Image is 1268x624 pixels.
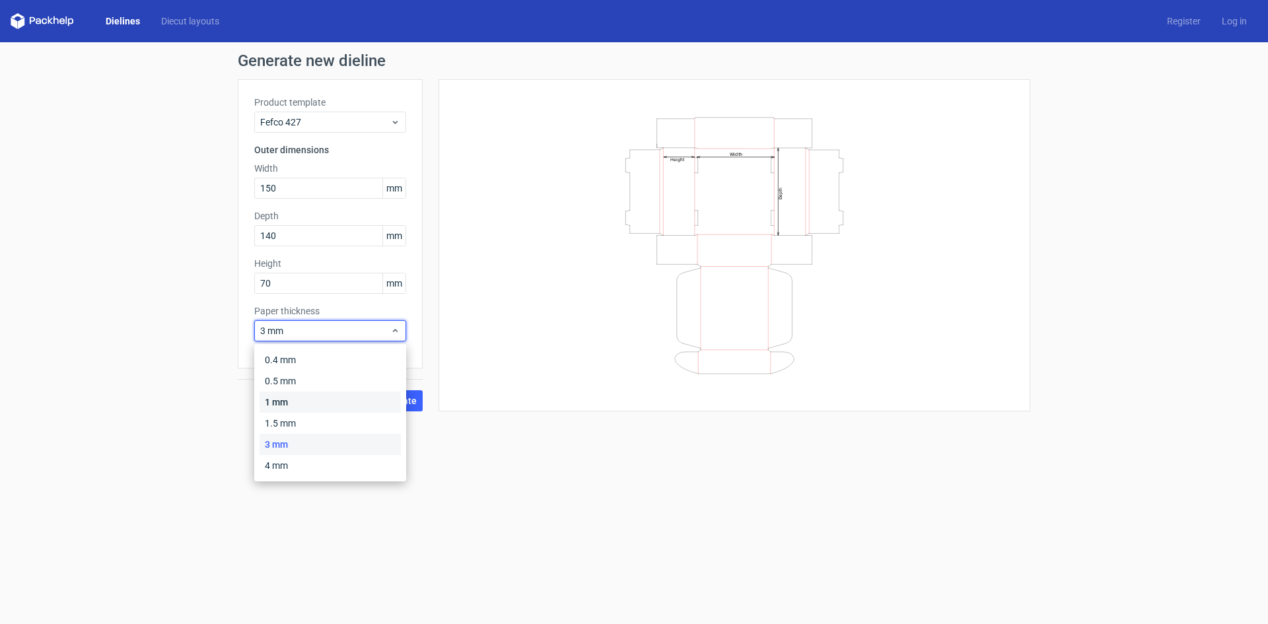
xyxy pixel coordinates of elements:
[382,273,405,293] span: mm
[260,392,401,413] div: 1 mm
[238,53,1030,69] h1: Generate new dieline
[730,151,742,156] text: Width
[382,178,405,198] span: mm
[254,162,406,175] label: Width
[254,143,406,156] h3: Outer dimensions
[260,116,390,129] span: Fefco 427
[670,156,684,162] text: Height
[260,455,401,476] div: 4 mm
[260,370,401,392] div: 0.5 mm
[151,15,230,28] a: Diecut layouts
[254,96,406,109] label: Product template
[1156,15,1211,28] a: Register
[260,413,401,434] div: 1.5 mm
[95,15,151,28] a: Dielines
[778,187,783,199] text: Depth
[254,304,406,318] label: Paper thickness
[1211,15,1257,28] a: Log in
[254,257,406,270] label: Height
[260,349,401,370] div: 0.4 mm
[260,324,390,337] span: 3 mm
[260,434,401,455] div: 3 mm
[382,226,405,246] span: mm
[254,209,406,223] label: Depth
